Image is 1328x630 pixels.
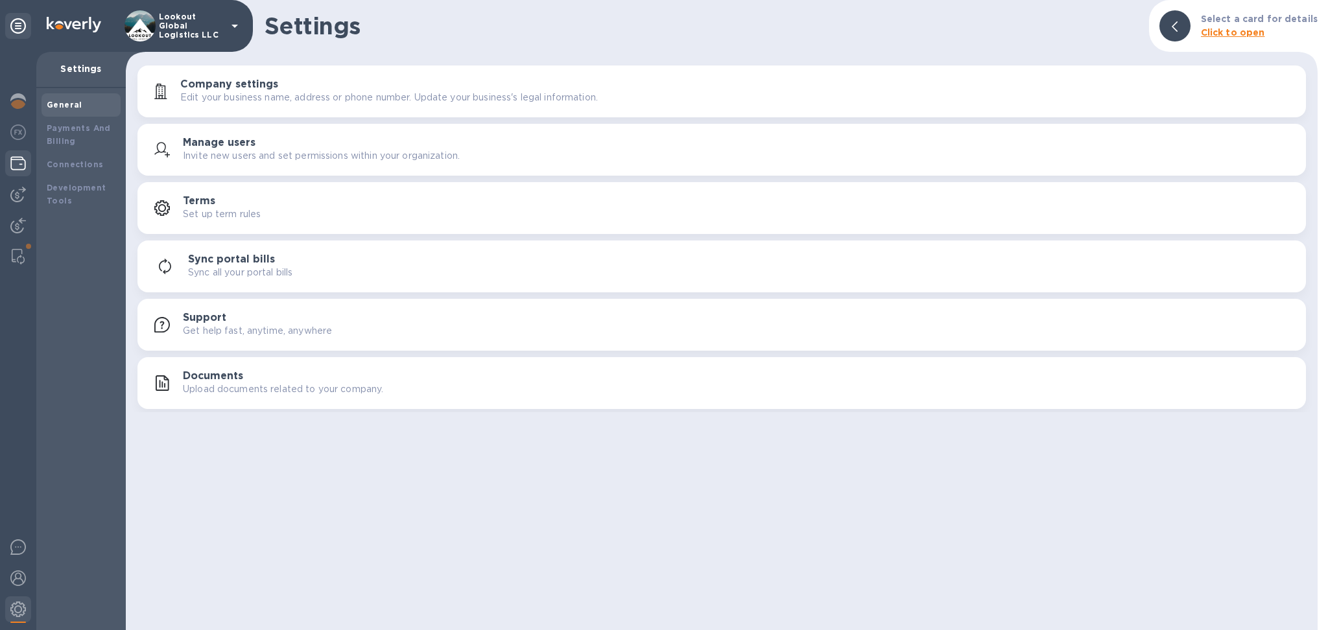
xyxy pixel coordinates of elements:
[183,137,255,149] h3: Manage users
[183,324,332,338] p: Get help fast, anytime, anywhere
[1201,14,1318,24] b: Select a card for details
[137,357,1306,409] button: DocumentsUpload documents related to your company.
[10,156,26,171] img: Wallets
[10,124,26,140] img: Foreign exchange
[137,240,1306,292] button: Sync portal billsSync all your portal bills
[180,91,598,104] p: Edit your business name, address or phone number. Update your business's legal information.
[47,17,101,32] img: Logo
[137,65,1306,117] button: Company settingsEdit your business name, address or phone number. Update your business's legal in...
[5,13,31,39] div: Unpin categories
[183,312,226,324] h3: Support
[183,149,460,163] p: Invite new users and set permissions within your organization.
[137,182,1306,234] button: TermsSet up term rules
[47,123,111,146] b: Payments And Billing
[159,12,224,40] p: Lookout Global Logistics LLC
[47,183,106,205] b: Development Tools
[1201,27,1265,38] b: Click to open
[137,299,1306,351] button: SupportGet help fast, anytime, anywhere
[47,62,115,75] p: Settings
[180,78,278,91] h3: Company settings
[183,382,383,396] p: Upload documents related to your company.
[265,12,1139,40] h1: Settings
[183,370,243,382] h3: Documents
[137,124,1306,176] button: Manage usersInvite new users and set permissions within your organization.
[183,195,215,207] h3: Terms
[47,100,82,110] b: General
[47,159,103,169] b: Connections
[183,207,261,221] p: Set up term rules
[188,266,292,279] p: Sync all your portal bills
[188,253,275,266] h3: Sync portal bills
